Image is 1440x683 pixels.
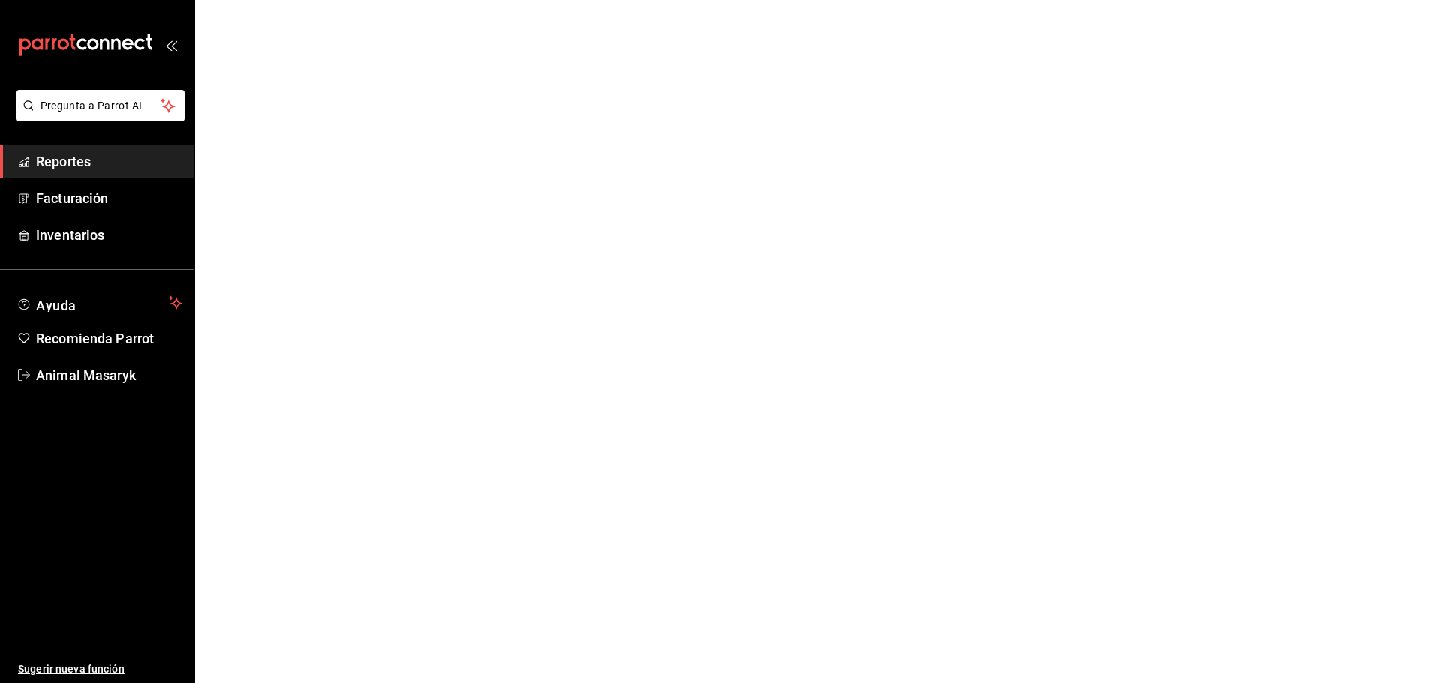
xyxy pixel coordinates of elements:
[36,225,182,245] span: Inventarios
[36,294,163,312] span: Ayuda
[40,98,161,114] span: Pregunta a Parrot AI
[36,151,182,172] span: Reportes
[36,365,182,385] span: Animal Masaryk
[18,661,182,677] span: Sugerir nueva función
[36,328,182,349] span: Recomienda Parrot
[10,109,184,124] a: Pregunta a Parrot AI
[36,188,182,208] span: Facturación
[16,90,184,121] button: Pregunta a Parrot AI
[165,39,177,51] button: open_drawer_menu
